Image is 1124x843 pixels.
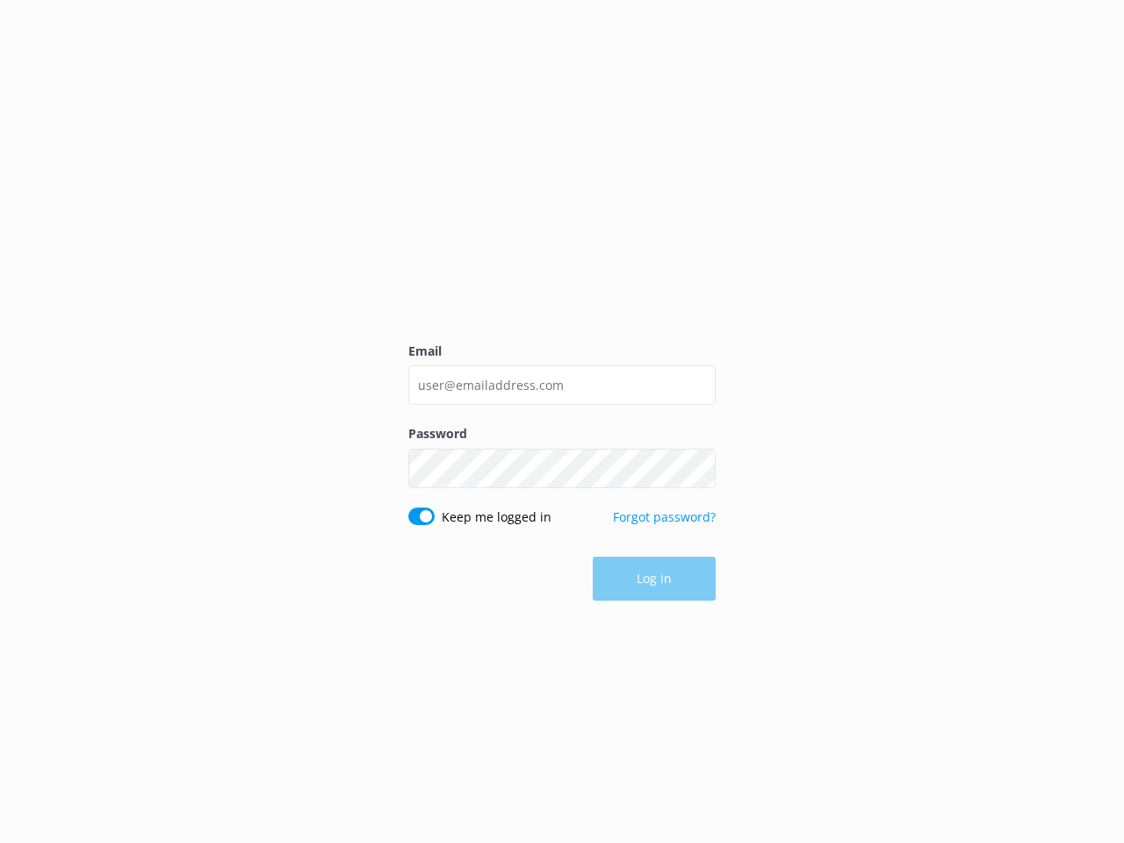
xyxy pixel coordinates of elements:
label: Keep me logged in [442,508,551,527]
button: Show password [681,450,716,486]
a: Forgot password? [613,508,716,525]
label: Password [408,424,716,443]
label: Email [408,342,716,361]
input: user@emailaddress.com [408,365,716,405]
